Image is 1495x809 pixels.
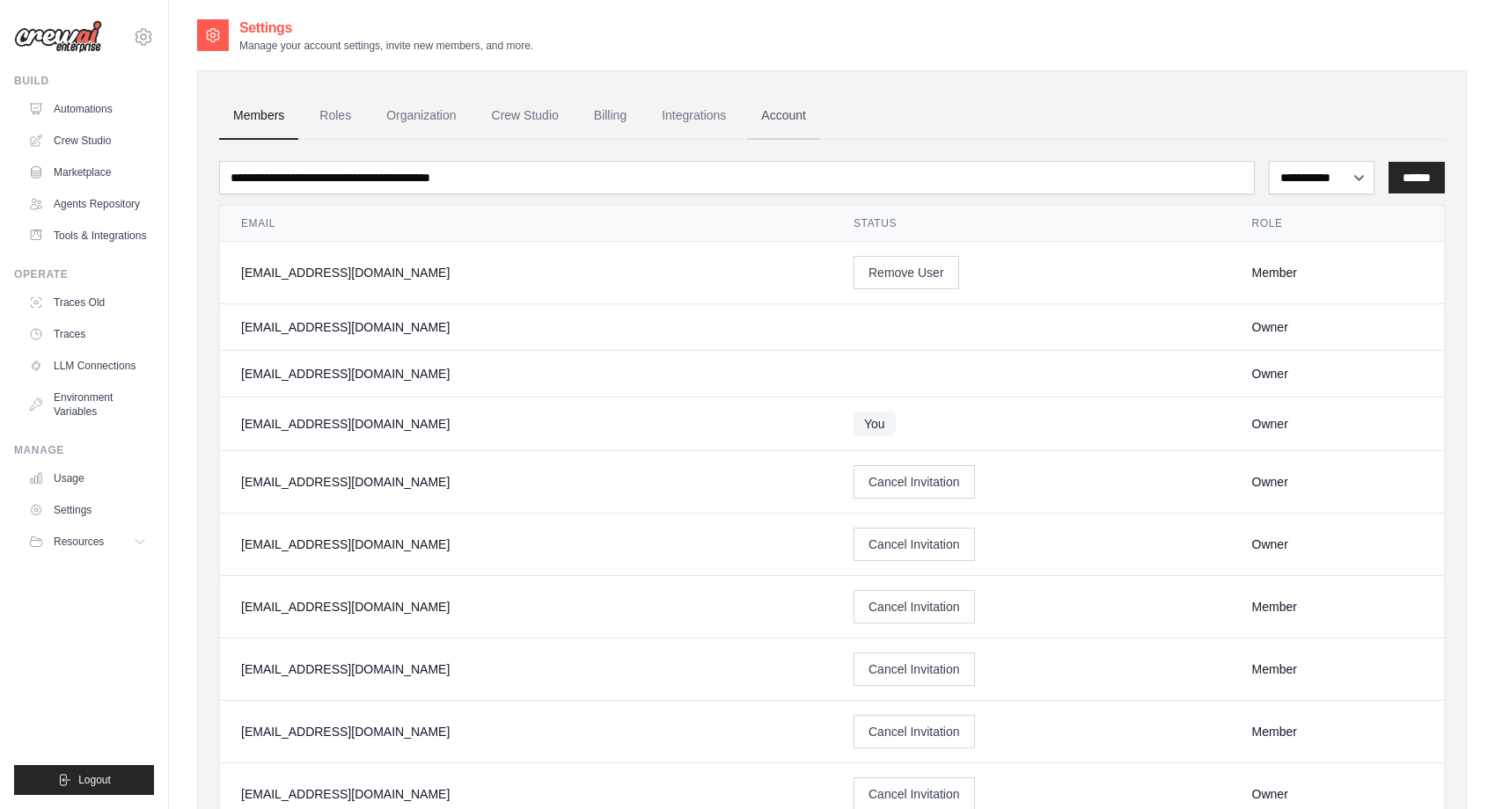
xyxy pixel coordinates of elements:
div: Owner [1252,473,1423,491]
div: Member [1252,660,1423,678]
button: Cancel Invitation [854,528,975,561]
div: [EMAIL_ADDRESS][DOMAIN_NAME] [241,785,811,803]
th: Status [832,206,1231,242]
a: Usage [21,464,154,492]
a: Crew Studio [478,92,573,140]
a: LLM Connections [21,352,154,380]
div: [EMAIL_ADDRESS][DOMAIN_NAME] [241,598,811,616]
button: Cancel Invitation [854,652,975,686]
div: [EMAIL_ADDRESS][DOMAIN_NAME] [241,473,811,491]
a: Traces Old [21,288,154,317]
th: Role [1231,206,1444,242]
div: Build [14,74,154,88]
a: Organization [372,92,470,140]
p: Manage your account settings, invite new members, and more. [239,39,533,53]
div: Member [1252,598,1423,616]
button: Cancel Invitation [854,465,975,499]
div: Owner [1252,318,1423,336]
a: Settings [21,496,154,524]
div: [EMAIL_ADDRESS][DOMAIN_NAME] [241,365,811,383]
a: Tools & Integrations [21,222,154,250]
div: Member [1252,723,1423,740]
div: Operate [14,267,154,281]
h2: Settings [239,18,533,39]
span: You [854,412,896,436]
div: [EMAIL_ADDRESS][DOMAIN_NAME] [241,318,811,336]
a: Marketplace [21,158,154,186]
div: [EMAIL_ADDRESS][DOMAIN_NAME] [241,264,811,281]
div: [EMAIL_ADDRESS][DOMAIN_NAME] [241,660,811,678]
div: Owner [1252,415,1423,433]
span: Logout [78,773,111,787]
img: Logo [14,20,102,54]
div: Member [1252,264,1423,281]
a: Account [747,92,820,140]
a: Roles [305,92,365,140]
th: Email [220,206,832,242]
div: [EMAIL_ADDRESS][DOMAIN_NAME] [241,415,811,433]
div: Manage [14,443,154,457]
a: Crew Studio [21,127,154,155]
div: Owner [1252,365,1423,383]
div: Owner [1252,536,1423,553]
a: Traces [21,320,154,348]
button: Resources [21,528,154,556]
button: Remove User [854,256,959,289]
a: Members [219,92,298,140]
button: Logout [14,765,154,795]
button: Cancel Invitation [854,715,975,748]
button: Cancel Invitation [854,590,975,623]
div: [EMAIL_ADDRESS][DOMAIN_NAME] [241,723,811,740]
span: Resources [54,535,104,549]
a: Billing [580,92,641,140]
a: Agents Repository [21,190,154,218]
a: Integrations [648,92,740,140]
a: Automations [21,95,154,123]
div: Owner [1252,785,1423,803]
a: Environment Variables [21,383,154,426]
div: [EMAIL_ADDRESS][DOMAIN_NAME] [241,536,811,553]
